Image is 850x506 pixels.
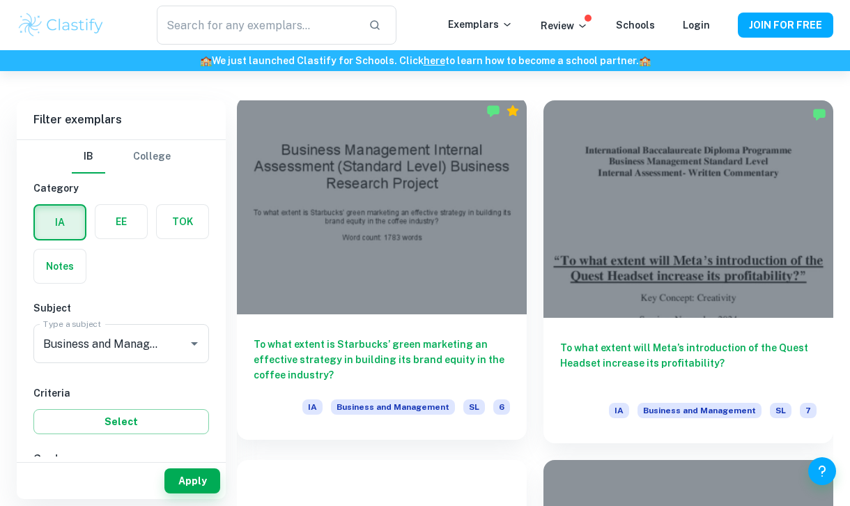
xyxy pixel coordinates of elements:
[33,181,209,196] h6: Category
[33,300,209,316] h6: Subject
[33,385,209,401] h6: Criteria
[424,55,445,66] a: here
[133,140,171,174] button: College
[3,53,847,68] h6: We just launched Clastify for Schools. Click to learn how to become a school partner.
[43,318,101,330] label: Type a subject
[560,340,817,386] h6: To what extent will Meta’s introduction of the Quest Headset increase its profitability?
[463,399,485,415] span: SL
[486,104,500,118] img: Marked
[157,205,208,238] button: TOK
[331,399,455,415] span: Business and Management
[808,457,836,485] button: Help and Feedback
[506,104,520,118] div: Premium
[35,206,85,239] button: IA
[616,20,655,31] a: Schools
[33,409,209,434] button: Select
[33,451,209,466] h6: Grade
[448,17,513,32] p: Exemplars
[800,403,817,418] span: 7
[639,55,651,66] span: 🏫
[17,11,105,39] img: Clastify logo
[812,107,826,121] img: Marked
[543,100,833,443] a: To what extent will Meta’s introduction of the Quest Headset increase its profitability?IABusines...
[254,337,510,383] h6: To what extent is Starbucks’ green marketing an effective strategy in building its brand equity i...
[770,403,791,418] span: SL
[302,399,323,415] span: IA
[738,13,833,38] button: JOIN FOR FREE
[164,468,220,493] button: Apply
[157,6,357,45] input: Search for any exemplars...
[541,18,588,33] p: Review
[200,55,212,66] span: 🏫
[185,334,204,353] button: Open
[72,140,105,174] button: IB
[609,403,629,418] span: IA
[34,250,86,283] button: Notes
[72,140,171,174] div: Filter type choice
[17,100,226,139] h6: Filter exemplars
[237,100,527,443] a: To what extent is Starbucks’ green marketing an effective strategy in building its brand equity i...
[95,205,147,238] button: EE
[683,20,710,31] a: Login
[493,399,510,415] span: 6
[637,403,762,418] span: Business and Management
